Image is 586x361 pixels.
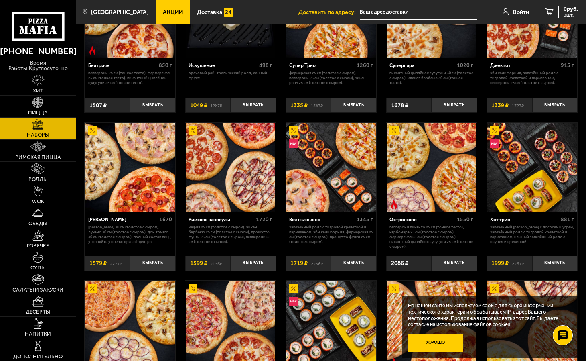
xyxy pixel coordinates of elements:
span: 1678 ₽ [391,102,408,108]
img: 15daf4d41897b9f0e9f617042186c801.svg [224,8,233,17]
span: Войти [513,9,529,15]
button: Выбрать [231,98,276,113]
a: АкционныйРимские каникулы [185,123,276,212]
img: Акционный [289,284,298,293]
p: [PERSON_NAME] 30 см (толстое с сыром), Лучано 30 см (толстое с сыром), Дон Томаго 30 см (толстое ... [88,225,172,245]
img: Акционный [189,126,198,135]
span: 0 руб. [564,6,578,12]
img: Хот трио [487,123,577,212]
img: Акционный [189,284,198,293]
span: 1345 г [357,216,373,223]
span: 1550 г [457,216,473,223]
button: Выбрать [432,256,477,271]
div: Джекпот [490,63,559,69]
a: АкционныйХет Трик [85,123,175,212]
img: Островский [387,123,476,212]
p: Пепперони Пиканто 25 см (тонкое тесто), Карбонара 25 см (толстое с сыром), Фермерская 25 см (толс... [389,225,473,249]
button: Хорошо [408,334,463,352]
img: Акционный [389,284,399,293]
p: Эби Калифорния, Запечённый ролл с тигровой креветкой и пармезаном, Пепперони 25 см (толстое с сыр... [490,71,574,86]
s: 2277 ₽ [110,260,122,266]
img: Акционный [490,126,499,135]
p: Фермерская 25 см (толстое с сыром), Пепперони 25 см (толстое с сыром), Чикен Ранч 25 см (толстое ... [289,71,373,86]
span: 1579 ₽ [89,260,107,266]
s: 2267 ₽ [512,260,524,266]
div: Искушение [189,63,257,69]
button: Выбрать [130,98,175,113]
img: Новинка [289,297,298,306]
div: Островский [389,217,455,223]
button: Выбрать [532,98,578,113]
img: Новинка [490,139,499,148]
button: Выбрать [532,256,578,271]
span: 1020 г [457,62,473,69]
p: Запечённый ролл с тигровой креветкой и пармезаном, Эби Калифорния, Фермерская 25 см (толстое с сы... [289,225,373,245]
span: 498 г [259,62,272,69]
s: 1727 ₽ [512,102,524,108]
span: 1720 г [256,216,272,223]
img: Острое блюдо [389,200,399,209]
span: Роллы [28,177,48,182]
span: Обеды [28,221,47,226]
span: 1670 [159,216,172,223]
span: Супы [30,265,46,270]
img: Акционный [490,284,499,293]
p: На нашем сайте мы используем cookie для сбора информации технического характера и обрабатываем IP... [408,302,567,328]
span: 1507 ₽ [89,102,107,108]
input: Ваш адрес доставки [360,5,477,20]
span: 850 г [159,62,172,69]
a: АкционныйОстрое блюдоОстровский [386,123,477,212]
img: Акционный [289,126,298,135]
span: 1335 ₽ [290,102,308,108]
span: 915 г [561,62,574,69]
span: Доставить по адресу: [298,9,360,15]
span: [GEOGRAPHIC_DATA] [91,9,149,15]
img: Акционный [88,284,97,293]
button: Выбрать [130,256,175,271]
span: 0 шт. [564,13,578,18]
s: 1287 ₽ [210,102,222,108]
button: Выбрать [432,98,477,113]
div: [PERSON_NAME] [88,217,157,223]
p: Мафия 25 см (толстое с сыром), Чикен Барбекю 25 см (толстое с сыром), Прошутто Фунги 25 см (толст... [189,225,272,245]
span: 1260 г [357,62,373,69]
img: Акционный [88,126,97,135]
img: Острое блюдо [88,46,97,55]
span: 1599 ₽ [190,260,207,266]
span: Напитки [25,331,51,337]
span: Акции [163,9,183,15]
img: Акционный [389,126,399,135]
div: Хот трио [490,217,559,223]
div: Всё включено [289,217,355,223]
s: 1567 ₽ [311,102,323,108]
img: Всё включено [286,123,376,212]
span: Дополнительно [13,354,63,359]
button: Выбрать [331,256,376,271]
div: Суперпара [389,63,455,69]
p: Пикантный цыплёнок сулугуни 30 см (толстое с сыром), Мясная Барбекю 30 см (тонкое тесто). [389,71,473,86]
span: Пицца [28,110,48,115]
img: Хет Трик [85,123,175,212]
span: 1049 ₽ [190,102,207,108]
span: Десерты [26,309,50,314]
p: Пепперони 25 см (тонкое тесто), Фермерская 25 см (тонкое тесто), Пикантный цыплёнок сулугуни 25 с... [88,71,172,86]
span: WOK [32,199,44,204]
span: Римская пицца [15,155,61,160]
span: Наборы [27,132,49,137]
a: АкционныйНовинкаХот трио [487,123,578,212]
p: Запеченный [PERSON_NAME] с лососем и угрём, Запечённый ролл с тигровой креветкой и пармезаном, Не... [490,225,574,245]
s: 2256 ₽ [311,260,323,266]
span: 881 г [561,216,574,223]
a: АкционныйНовинкаВсё включено [286,123,377,212]
span: Хит [33,88,43,93]
button: Выбрать [331,98,376,113]
div: Римские каникулы [189,217,254,223]
p: Ореховый рай, Тропический ролл, Сочный фрукт. [189,71,272,80]
span: Горячее [27,243,49,248]
span: Доставка [197,9,222,15]
span: 2086 ₽ [391,260,408,266]
div: Супер Трио [289,63,355,69]
s: 2136 ₽ [210,260,222,266]
img: Римские каникулы [186,123,275,212]
img: Новинка [289,139,298,148]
